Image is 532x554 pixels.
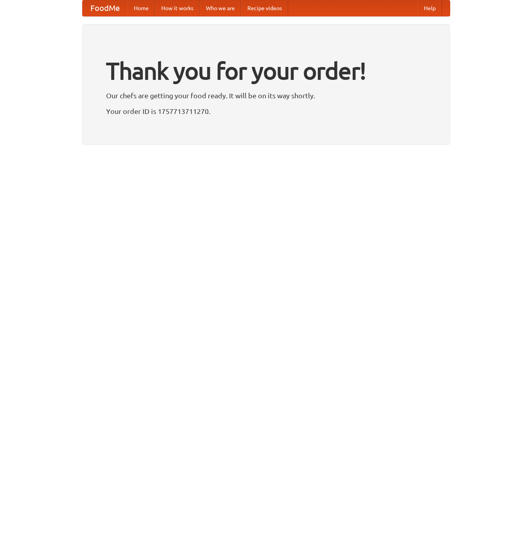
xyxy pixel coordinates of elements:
h1: Thank you for your order! [106,52,426,90]
a: FoodMe [83,0,128,16]
a: How it works [155,0,200,16]
a: Recipe videos [241,0,288,16]
a: Home [128,0,155,16]
p: Your order ID is 1757713711270. [106,105,426,117]
a: Who we are [200,0,241,16]
p: Our chefs are getting your food ready. It will be on its way shortly. [106,90,426,101]
a: Help [418,0,442,16]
